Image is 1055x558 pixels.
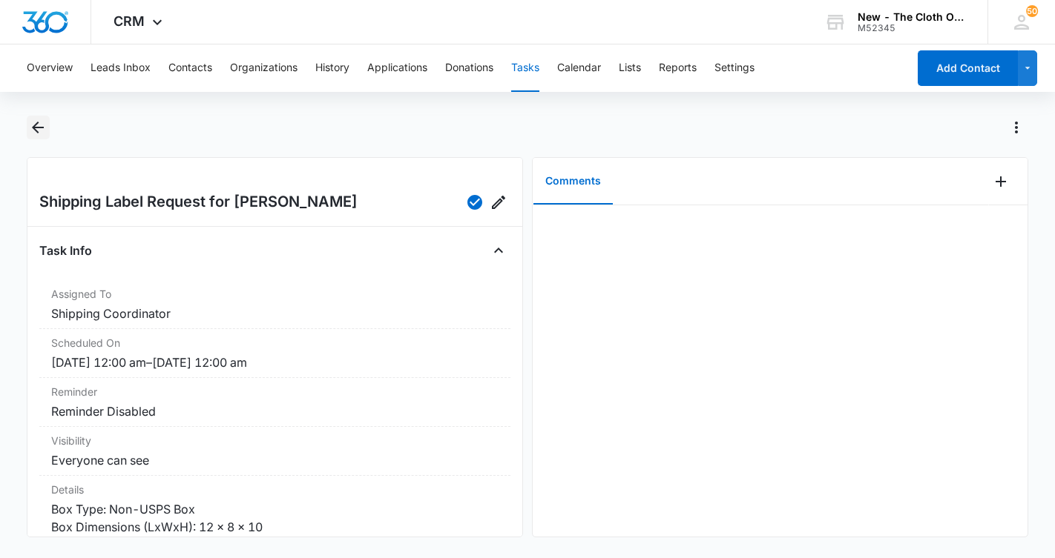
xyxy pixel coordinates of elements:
button: Actions [1005,116,1028,139]
button: Back [27,116,50,139]
button: Comments [533,159,613,205]
div: notifications count [1026,5,1038,17]
button: Edit [487,190,510,214]
dt: Visibility [51,433,499,448]
button: Calendar [557,44,601,92]
div: Scheduled On[DATE] 12:00 am–[DATE] 12:00 am [39,329,510,378]
dt: Assigned To [51,286,499,302]
button: Contacts [168,44,212,92]
div: Assigned ToShipping Coordinator [39,280,510,329]
button: Leads Inbox [91,44,151,92]
div: ReminderReminder Disabled [39,378,510,427]
dd: [DATE] 12:00 am – [DATE] 12:00 am [51,353,499,371]
span: 50 [1026,5,1038,17]
button: Overview [27,44,73,92]
dd: Reminder Disabled [51,402,499,420]
div: account name [858,11,966,23]
dt: Reminder [51,384,499,399]
div: VisibilityEveryone can see [39,427,510,476]
button: Add Contact [918,50,1018,86]
button: Reports [659,44,697,92]
dt: Scheduled On [51,335,499,351]
h2: Shipping Label Request for [PERSON_NAME] [39,190,358,214]
h4: Task Info [39,242,92,259]
button: History [315,44,349,92]
button: Applications [367,44,427,92]
button: Lists [619,44,641,92]
button: Add Comment [989,170,1013,193]
span: CRM [114,13,145,29]
button: Settings [714,44,755,92]
button: Donations [445,44,493,92]
button: Organizations [230,44,298,92]
button: Tasks [511,44,539,92]
dd: Shipping Coordinator [51,305,499,322]
div: account id [858,23,966,33]
button: Close [487,239,510,262]
dt: Details [51,482,499,497]
dd: Everyone can see [51,451,499,469]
